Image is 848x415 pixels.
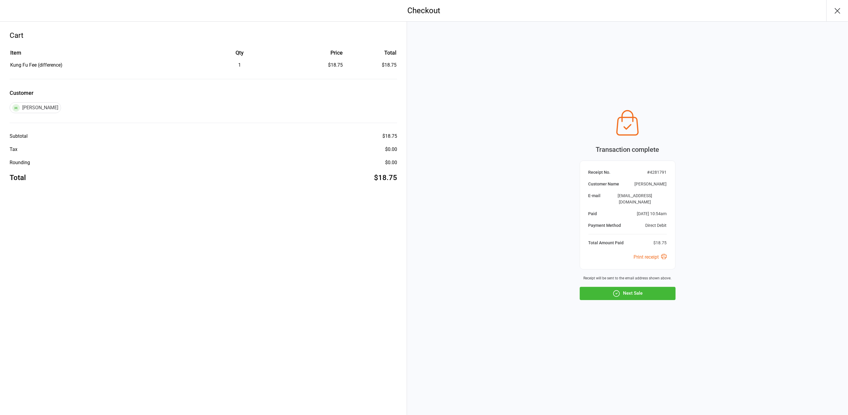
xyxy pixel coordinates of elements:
[588,193,601,205] div: E-mail
[374,172,397,183] div: $18.75
[580,145,676,155] div: Transaction complete
[603,193,667,205] div: [EMAIL_ADDRESS][DOMAIN_NAME]
[637,211,667,217] div: [DATE] 10:54am
[385,159,397,166] div: $0.00
[635,181,667,187] div: [PERSON_NAME]
[646,222,667,229] div: Direct Debit
[193,62,287,69] div: 1
[10,62,62,68] span: Kung Fu Fee (difference)
[287,49,343,57] div: Price
[10,146,17,153] div: Tax
[193,49,287,61] th: Qty
[385,146,397,153] div: $0.00
[588,181,619,187] div: Customer Name
[10,89,397,97] label: Customer
[10,49,192,61] th: Item
[588,222,621,229] div: Payment Method
[10,133,28,140] div: Subtotal
[10,102,61,113] div: [PERSON_NAME]
[634,254,667,260] a: Print receipt
[654,240,667,246] div: $18.75
[382,133,397,140] div: $18.75
[345,49,397,61] th: Total
[10,30,397,41] div: Cart
[10,159,30,166] div: Rounding
[580,275,676,281] div: Receipt will be sent to the email address shown above.
[588,240,624,246] div: Total Amount Paid
[580,287,676,300] button: Next Sale
[345,62,397,69] td: $18.75
[647,169,667,176] div: # 4281791
[588,211,597,217] div: Paid
[10,172,26,183] div: Total
[287,62,343,69] div: $18.75
[588,169,611,176] div: Receipt No.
